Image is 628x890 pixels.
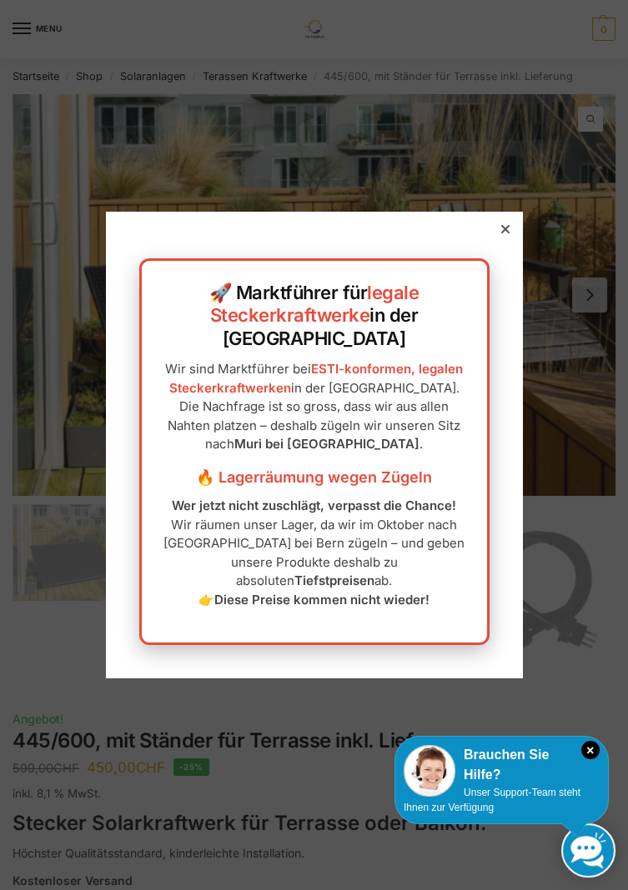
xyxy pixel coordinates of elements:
[214,592,430,607] strong: Diese Preise kommen nicht wieder!
[404,787,580,813] span: Unser Support-Team steht Ihnen zur Verfügung
[234,436,420,452] strong: Muri bei [GEOGRAPHIC_DATA]
[404,745,455,797] img: Customer service
[294,572,374,588] strong: Tiefstpreisen
[158,467,470,488] h3: 🔥 Lagerräumung wegen Zügeln
[404,745,600,785] div: Brauchen Sie Hilfe?
[158,282,470,351] h2: 🚀 Marktführer für in der [GEOGRAPHIC_DATA]
[158,360,470,454] p: Wir sind Marktführer bei in der [GEOGRAPHIC_DATA]. Die Nachfrage ist so gross, dass wir aus allen...
[172,497,456,513] strong: Wer jetzt nicht zuschlägt, verpasst die Chance!
[169,361,464,396] a: ESTI-konformen, legalen Steckerkraftwerken
[158,497,470,609] p: Wir räumen unser Lager, da wir im Oktober nach [GEOGRAPHIC_DATA] bei Bern zügeln – und geben unse...
[210,282,420,327] a: legale Steckerkraftwerke
[581,741,600,759] i: Schließen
